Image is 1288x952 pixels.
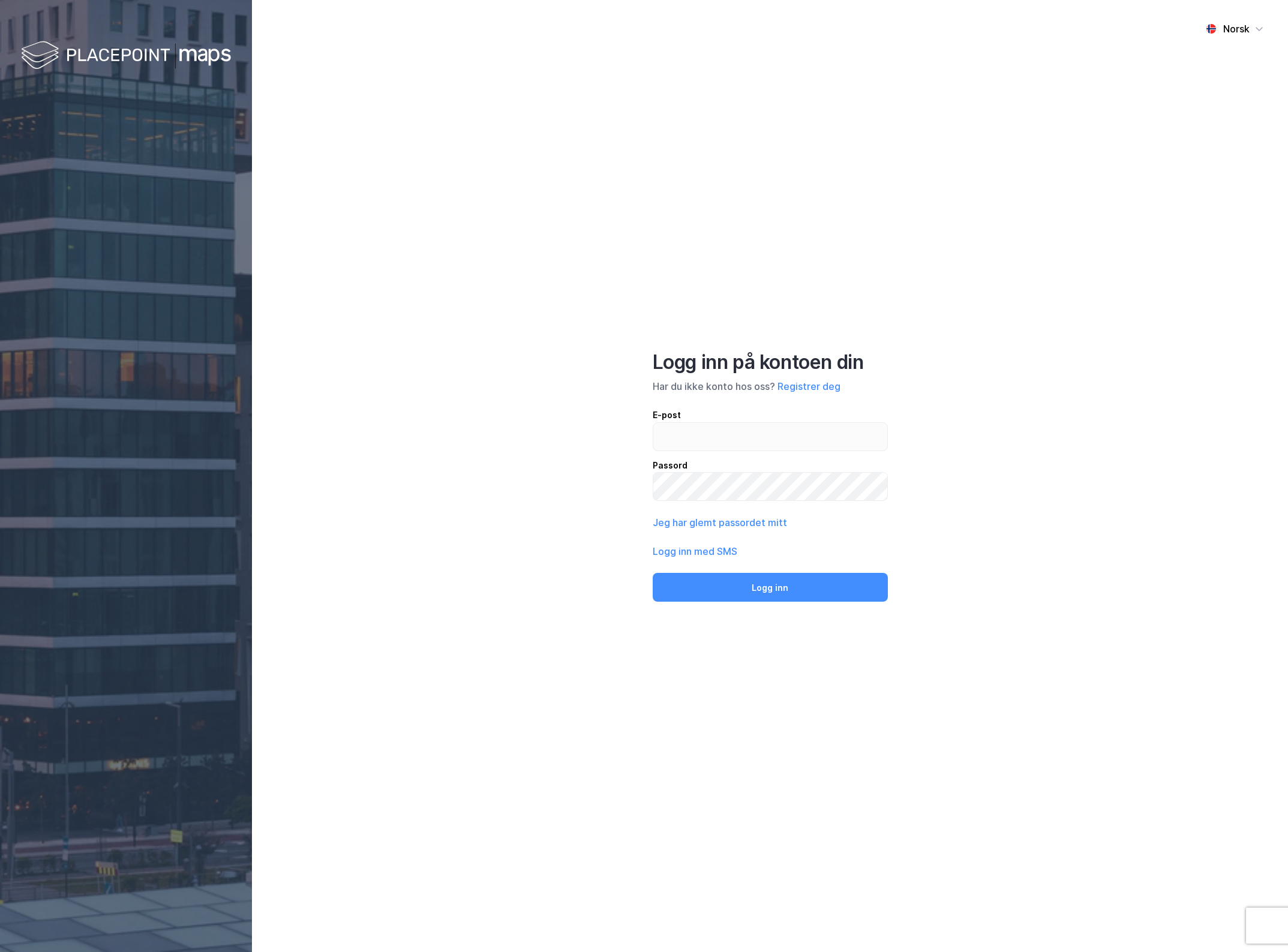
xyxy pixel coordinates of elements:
div: Norsk [1223,22,1250,36]
div: E-post [653,408,888,422]
button: Logg inn [653,573,888,602]
div: Logg inn på kontoen din [653,350,888,374]
div: Passord [653,458,888,473]
button: Jeg har glemt passordet mitt [653,515,787,530]
img: logo-white.f07954bde2210d2a523dddb988cd2aa7.svg [21,38,231,74]
div: Har du ikke konto hos oss? [653,379,888,394]
button: Registrer deg [777,379,840,394]
button: Logg inn med SMS [653,544,737,558]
